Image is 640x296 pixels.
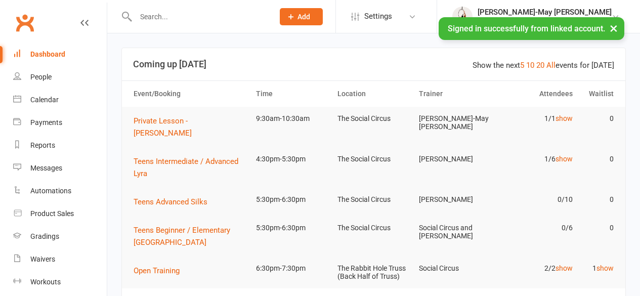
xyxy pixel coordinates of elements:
[605,17,623,39] button: ×
[556,264,573,272] a: show
[251,81,333,107] th: Time
[414,147,496,171] td: [PERSON_NAME]
[30,232,59,240] div: Gradings
[496,257,577,280] td: 2/2
[473,59,614,71] div: Show the next events for [DATE]
[452,7,473,27] img: thumb_image1735801805.png
[251,188,333,212] td: 5:30pm-6:30pm
[333,147,414,171] td: The Social Circus
[414,107,496,139] td: [PERSON_NAME]-May [PERSON_NAME]
[546,61,556,70] a: All
[577,147,618,171] td: 0
[134,265,187,277] button: Open Training
[297,13,310,21] span: Add
[30,187,71,195] div: Automations
[12,10,37,35] a: Clubworx
[134,224,247,248] button: Teens Beginner / Elementary [GEOGRAPHIC_DATA]
[13,202,107,225] a: Product Sales
[30,164,62,172] div: Messages
[30,73,52,81] div: People
[13,180,107,202] a: Automations
[556,114,573,122] a: show
[251,216,333,240] td: 5:30pm-6:30pm
[134,116,192,138] span: Private Lesson - [PERSON_NAME]
[520,61,524,70] a: 5
[526,61,534,70] a: 10
[13,157,107,180] a: Messages
[280,8,323,25] button: Add
[134,226,230,247] span: Teens Beginner / Elementary [GEOGRAPHIC_DATA]
[134,157,238,178] span: Teens Intermediate / Advanced Lyra
[414,81,496,107] th: Trainer
[13,66,107,89] a: People
[333,107,414,131] td: The Social Circus
[251,107,333,131] td: 9:30am-10:30am
[496,81,577,107] th: Attendees
[478,17,612,26] div: The Social Circus Pty Ltd
[333,188,414,212] td: The Social Circus
[129,81,251,107] th: Event/Booking
[133,59,614,69] h3: Coming up [DATE]
[134,266,180,275] span: Open Training
[536,61,544,70] a: 20
[478,8,612,17] div: [PERSON_NAME]-May [PERSON_NAME]
[496,216,577,240] td: 0/6
[134,155,247,180] button: Teens Intermediate / Advanced Lyra
[13,111,107,134] a: Payments
[577,216,618,240] td: 0
[30,255,55,263] div: Waivers
[133,10,267,24] input: Search...
[134,197,207,206] span: Teens Advanced Silks
[414,257,496,280] td: Social Circus
[596,264,614,272] a: show
[13,271,107,293] a: Workouts
[30,96,59,104] div: Calendar
[251,147,333,171] td: 4:30pm-5:30pm
[333,81,414,107] th: Location
[13,43,107,66] a: Dashboard
[414,188,496,212] td: [PERSON_NAME]
[13,89,107,111] a: Calendar
[134,196,215,208] button: Teens Advanced Silks
[414,216,496,248] td: Social Circus and [PERSON_NAME]
[577,188,618,212] td: 0
[30,118,62,126] div: Payments
[30,141,55,149] div: Reports
[333,216,414,240] td: The Social Circus
[333,257,414,288] td: The Rabbit Hole Truss (Back Half of Truss)
[556,155,573,163] a: show
[30,209,74,218] div: Product Sales
[577,257,618,280] td: 1
[496,147,577,171] td: 1/6
[13,248,107,271] a: Waivers
[577,107,618,131] td: 0
[496,188,577,212] td: 0/10
[364,5,392,28] span: Settings
[13,225,107,248] a: Gradings
[13,134,107,157] a: Reports
[30,50,65,58] div: Dashboard
[251,257,333,280] td: 6:30pm-7:30pm
[577,81,618,107] th: Waitlist
[496,107,577,131] td: 1/1
[448,24,605,33] span: Signed in successfully from linked account.
[134,115,247,139] button: Private Lesson - [PERSON_NAME]
[30,278,61,286] div: Workouts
